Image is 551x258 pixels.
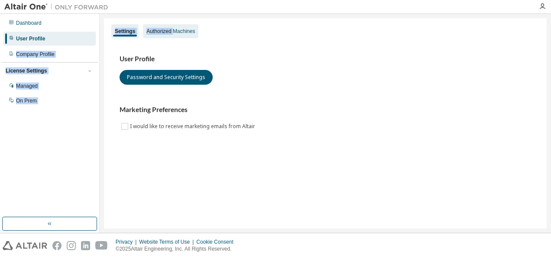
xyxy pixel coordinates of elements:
div: Cookie Consent [196,238,238,245]
div: Privacy [116,238,139,245]
div: Company Profile [16,51,55,58]
img: instagram.svg [67,241,76,250]
h3: Marketing Preferences [120,106,531,114]
label: I would like to receive marketing emails from Altair [130,121,257,132]
p: © 2025 Altair Engineering, Inc. All Rights Reserved. [116,245,239,253]
div: License Settings [6,67,47,74]
div: Dashboard [16,20,42,26]
div: Authorized Machines [146,28,195,35]
img: linkedin.svg [81,241,90,250]
img: facebook.svg [52,241,62,250]
div: Settings [115,28,135,35]
div: User Profile [16,35,45,42]
h3: User Profile [120,55,531,63]
div: On Prem [16,97,37,104]
div: Managed [16,83,38,89]
img: Altair One [4,3,113,11]
img: altair_logo.svg [3,241,47,250]
div: Website Terms of Use [139,238,196,245]
img: youtube.svg [95,241,108,250]
button: Password and Security Settings [120,70,213,85]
